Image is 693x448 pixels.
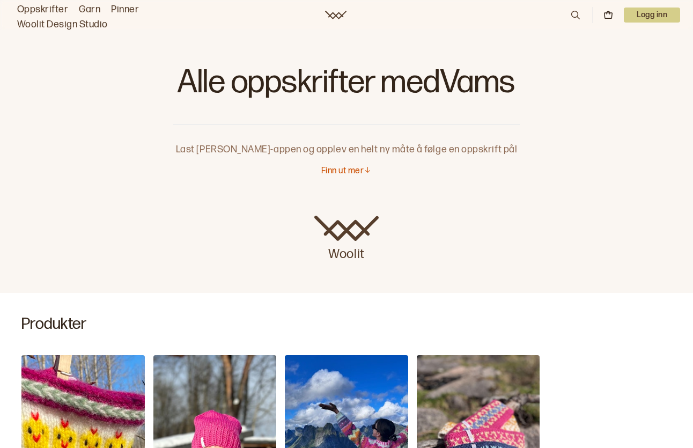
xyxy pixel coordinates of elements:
a: Woolit [314,216,379,263]
a: Woolit Design Studio [17,17,108,32]
a: Pinner [111,2,139,17]
h1: Alle oppskrifter med Vams [173,64,520,107]
a: Oppskrifter [17,2,68,17]
img: Woolit [314,216,379,241]
a: Woolit [325,11,346,19]
p: Logg inn [624,8,680,23]
p: Finn ut mer [321,166,364,177]
p: Last [PERSON_NAME]-appen og opplev en helt ny måte å følge en oppskrift på! [173,125,520,157]
button: Finn ut mer [321,166,372,177]
a: Garn [79,2,100,17]
button: User dropdown [624,8,680,23]
p: Woolit [314,241,379,263]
